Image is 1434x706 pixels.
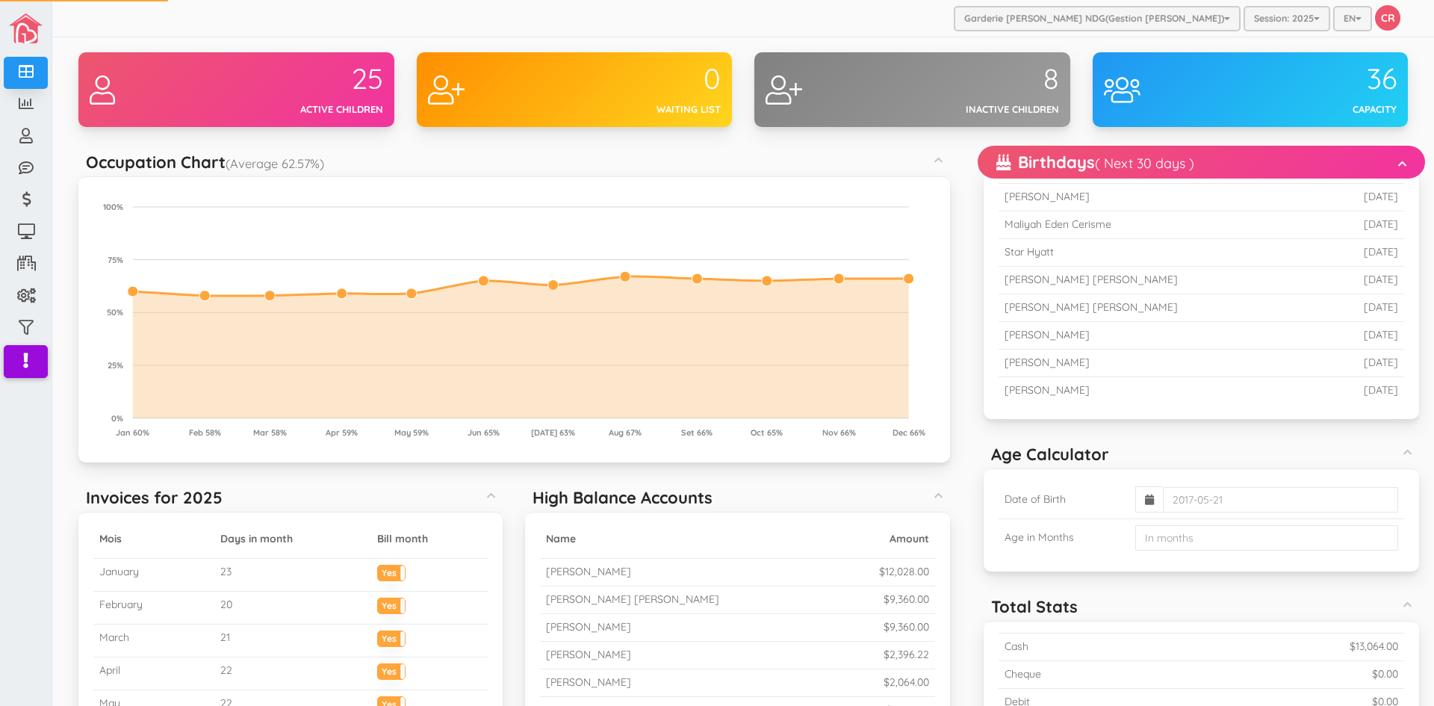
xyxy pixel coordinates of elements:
[999,211,1323,239] td: Maliyah Eden Cerisme
[999,267,1323,294] td: [PERSON_NAME] [PERSON_NAME]
[999,350,1323,377] td: [PERSON_NAME]
[999,634,1192,661] td: Cash
[378,598,405,610] label: Yes
[108,360,123,371] tspan: 25%
[991,598,1078,616] h5: Total Stats
[394,427,429,438] tspan: May 59%
[236,102,382,117] div: Active children
[574,102,721,117] div: Waiting list
[884,648,929,661] small: $2,396.22
[93,559,214,592] td: January
[1163,487,1398,513] input: 2017-05-21
[214,592,371,625] td: 20
[999,184,1323,211] td: [PERSON_NAME]
[93,657,214,690] td: April
[996,153,1194,171] h5: Birthdays
[546,648,631,661] small: [PERSON_NAME]
[991,445,1109,463] h5: Age Calculator
[751,427,783,438] tspan: Oct 65%
[86,153,324,171] h5: Occupation Chart
[1135,525,1398,551] input: In months
[86,489,223,507] h5: Invoices for 2025
[378,566,405,577] label: Yes
[884,592,929,606] small: $9,360.00
[253,427,287,438] tspan: Mar 58%
[1323,322,1404,350] td: [DATE]
[99,533,208,545] h5: Mois
[1250,102,1397,117] div: Capacity
[546,592,719,606] small: [PERSON_NAME] [PERSON_NAME]
[1323,239,1404,267] td: [DATE]
[546,565,631,578] small: [PERSON_NAME]
[116,427,149,438] tspan: Jan 60%
[111,413,123,424] tspan: 0%
[1192,661,1404,689] td: $0.00
[236,64,382,95] div: 25
[9,13,43,43] img: image
[681,427,713,438] tspan: Set 66%
[189,427,221,438] tspan: Feb 58%
[220,533,365,545] h5: Days in month
[93,592,214,625] td: February
[1323,211,1404,239] td: [DATE]
[531,427,575,438] tspan: [DATE] 63%
[999,294,1323,322] td: [PERSON_NAME] [PERSON_NAME]
[574,64,721,95] div: 0
[999,661,1192,689] td: Cheque
[378,631,405,642] label: Yes
[884,620,929,634] small: $9,360.00
[842,533,928,545] h5: Amount
[1323,350,1404,377] td: [DATE]
[108,255,123,265] tspan: 75%
[214,657,371,690] td: 22
[103,202,123,212] tspan: 100%
[893,427,925,438] tspan: Dec 66%
[214,559,371,592] td: 23
[822,427,856,438] tspan: Nov 66%
[609,427,642,438] tspan: Aug 67%
[377,533,482,545] h5: Bill month
[999,480,1129,519] td: Date of Birth
[999,322,1323,350] td: [PERSON_NAME]
[546,533,830,545] h5: Name
[1323,377,1404,404] td: [DATE]
[214,625,371,657] td: 21
[1095,155,1194,172] small: ( Next 30 days )
[378,664,405,675] label: Yes
[533,489,713,507] h5: High Balance Accounts
[546,620,631,634] small: [PERSON_NAME]
[912,64,1058,95] div: 8
[326,427,358,438] tspan: Apr 59%
[1250,64,1397,95] div: 36
[1323,294,1404,322] td: [DATE]
[1323,184,1404,211] td: [DATE]
[546,675,631,689] small: [PERSON_NAME]
[999,239,1323,267] td: Star Hyatt
[468,427,500,438] tspan: Jun 65%
[93,625,214,657] td: March
[879,565,929,578] small: $12,028.00
[1323,267,1404,294] td: [DATE]
[107,307,123,318] tspan: 50%
[999,519,1129,557] td: Age in Months
[912,102,1058,117] div: Inactive children
[1192,634,1404,661] td: $13,064.00
[999,377,1323,404] td: [PERSON_NAME]
[884,675,929,689] small: $2,064.00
